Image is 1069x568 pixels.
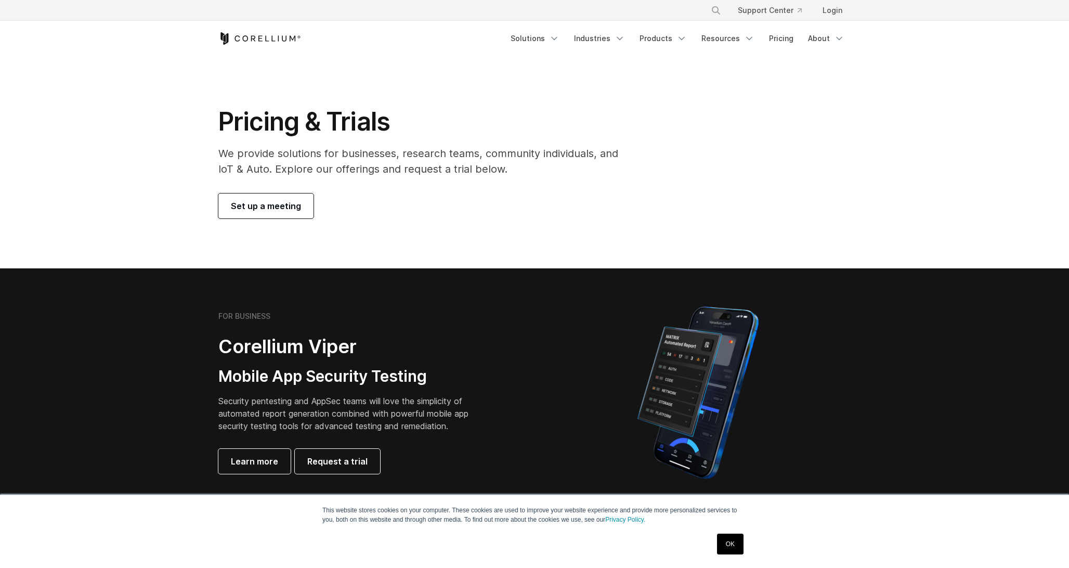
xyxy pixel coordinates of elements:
p: This website stores cookies on your computer. These cookies are used to improve your website expe... [322,506,747,524]
a: Industries [568,29,631,48]
span: Set up a meeting [231,200,301,212]
a: About [802,29,851,48]
a: Corellium Home [218,32,301,45]
span: Learn more [231,455,278,468]
img: Corellium MATRIX automated report on iPhone showing app vulnerability test results across securit... [620,302,776,484]
h6: FOR BUSINESS [218,312,270,321]
a: Login [814,1,851,20]
a: Request a trial [295,449,380,474]
a: Products [633,29,693,48]
div: Navigation Menu [504,29,851,48]
a: Pricing [763,29,800,48]
p: Security pentesting and AppSec teams will love the simplicity of automated report generation comb... [218,395,485,432]
a: OK [717,534,744,554]
h3: Mobile App Security Testing [218,367,485,386]
a: Learn more [218,449,291,474]
a: Set up a meeting [218,193,314,218]
a: Privacy Policy. [605,516,645,523]
button: Search [707,1,725,20]
p: We provide solutions for businesses, research teams, community individuals, and IoT & Auto. Explo... [218,146,633,177]
a: Solutions [504,29,566,48]
a: Resources [695,29,761,48]
a: Support Center [729,1,810,20]
h1: Pricing & Trials [218,106,633,137]
div: Navigation Menu [698,1,851,20]
h2: Corellium Viper [218,335,485,358]
span: Request a trial [307,455,368,468]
